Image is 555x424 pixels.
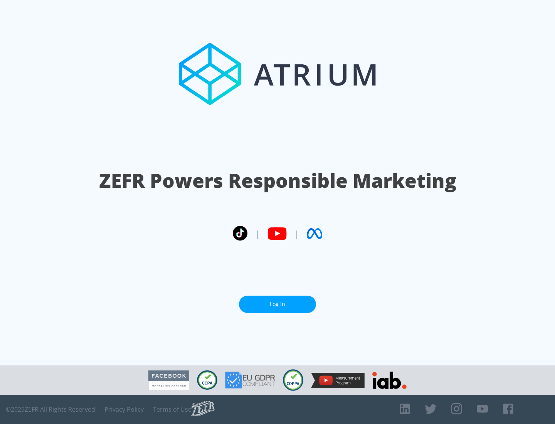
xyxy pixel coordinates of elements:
img: YouTube Measurement Program [311,373,365,388]
img: COPPA Compliant [283,369,303,391]
h1: ZEFR Powers Responsible Marketing [99,167,456,194]
a: Log In [239,296,316,313]
span: © 2025 ZEFR All Rights Reserved [6,405,95,413]
img: CCPA Compliant [197,370,217,390]
img: GDPR Compliant [225,372,275,389]
span: | [294,228,299,239]
span: | [255,228,260,239]
img: Facebook Marketing Partner [148,370,189,390]
a: Terms of Use [153,405,192,413]
img: IAB [372,372,407,389]
a: Privacy Policy [104,405,144,413]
